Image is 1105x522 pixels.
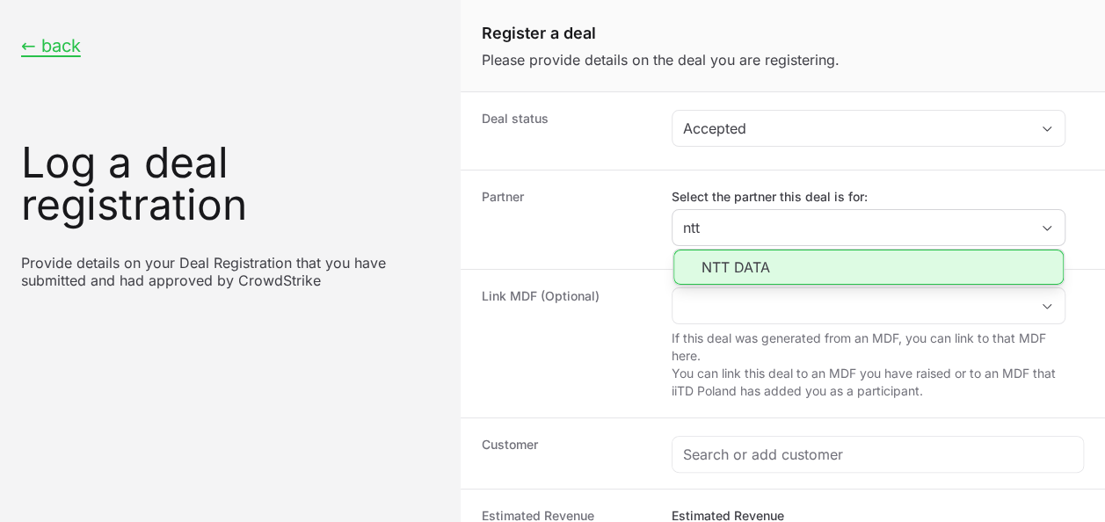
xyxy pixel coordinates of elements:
[672,188,1065,206] label: Select the partner this deal is for:
[482,436,651,471] dt: Customer
[482,287,651,400] dt: Link MDF (Optional)
[672,111,1065,146] button: Accepted
[482,49,1084,70] p: Please provide details on the deal you are registering.
[482,188,651,251] dt: Partner
[21,35,81,57] button: ← back
[21,254,440,289] p: Provide details on your Deal Registration that you have submitted and had approved by CrowdStrike
[482,110,651,152] dt: Deal status
[672,330,1065,400] p: If this deal was generated from an MDF, you can link to that MDF here. You can link this deal to ...
[1029,210,1065,245] div: Close
[482,21,1084,46] h1: Register a deal
[1029,288,1065,323] div: Open
[683,444,1072,465] input: Search or add customer
[21,141,440,226] h1: Log a deal registration
[683,118,1029,139] div: Accepted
